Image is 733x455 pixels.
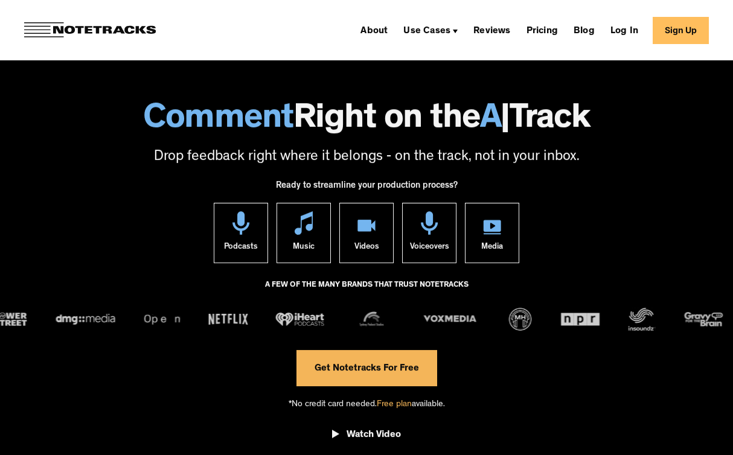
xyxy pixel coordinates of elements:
[347,429,401,441] div: Watch Video
[653,17,709,44] a: Sign Up
[569,21,600,40] a: Blog
[289,386,445,421] div: *No credit card needed. available.
[143,103,293,138] span: Comment
[399,21,463,40] div: Use Cases
[276,174,458,203] div: Ready to streamline your production process?
[481,235,503,262] div: Media
[12,147,721,168] p: Drop feedback right where it belongs - on the track, not in your inbox.
[354,235,379,262] div: Videos
[469,21,515,40] a: Reviews
[410,235,449,262] div: Voiceovers
[214,203,268,263] a: Podcasts
[224,235,258,262] div: Podcasts
[356,21,392,40] a: About
[465,203,519,263] a: Media
[402,203,456,263] a: Voiceovers
[332,420,401,454] a: open lightbox
[339,203,394,263] a: Videos
[296,350,437,386] a: Get Notetracks For Free
[501,103,510,138] span: |
[277,203,331,263] a: Music
[480,103,501,138] span: A
[522,21,563,40] a: Pricing
[12,103,721,138] h1: Right on the Track
[293,235,315,262] div: Music
[403,27,450,36] div: Use Cases
[377,400,412,409] span: Free plan
[265,275,469,308] div: A FEW OF THE MANY BRANDS THAT TRUST NOTETRACKS
[606,21,643,40] a: Log In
